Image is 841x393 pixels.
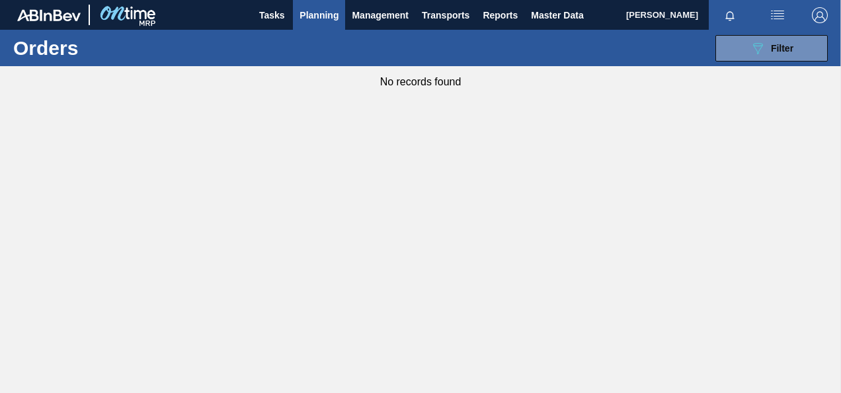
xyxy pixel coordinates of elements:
[531,7,583,23] span: Master Data
[715,35,828,62] button: Filter
[812,7,828,23] img: Logout
[257,7,286,23] span: Tasks
[771,43,793,54] span: Filter
[300,7,339,23] span: Planning
[352,7,409,23] span: Management
[13,40,196,56] h1: Orders
[422,7,469,23] span: Transports
[709,6,751,24] button: Notifications
[770,7,785,23] img: userActions
[17,9,81,21] img: TNhmsLtSVTkK8tSr43FrP2fwEKptu5GPRR3wAAAABJRU5ErkJggg==
[483,7,518,23] span: Reports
